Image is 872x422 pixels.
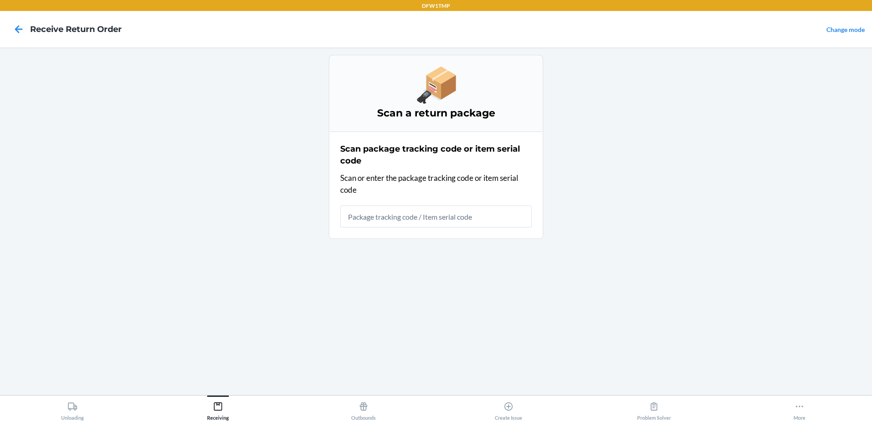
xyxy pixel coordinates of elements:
p: DFW1TMP [422,2,450,10]
div: Problem Solver [637,398,671,421]
button: Outbounds [291,396,436,421]
div: Unloading [61,398,84,421]
a: Change mode [826,26,865,33]
input: Package tracking code / Item serial code [340,206,532,227]
h3: Scan a return package [340,106,532,121]
button: Problem Solver [581,396,727,421]
button: Receiving [145,396,291,421]
button: Create Issue [436,396,581,421]
div: Receiving [207,398,229,421]
h2: Scan package tracking code or item serial code [340,143,532,167]
h4: Receive Return Order [30,23,122,35]
button: More [727,396,872,421]
div: Create Issue [495,398,522,421]
div: More [794,398,805,421]
div: Outbounds [351,398,376,421]
p: Scan or enter the package tracking code or item serial code [340,172,532,195]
